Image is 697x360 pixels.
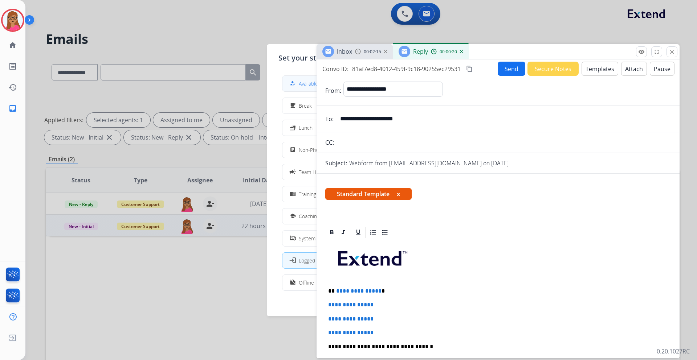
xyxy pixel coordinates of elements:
[282,76,415,91] button: Available
[338,227,349,238] div: Italic
[621,62,647,76] button: Attach
[290,235,296,241] mat-icon: phonelink_off
[290,147,296,153] mat-icon: assignment
[290,280,296,286] mat-icon: work_off
[349,159,509,167] p: Webform from [EMAIL_ADDRESS][DOMAIN_NAME] on [DATE]
[8,41,17,50] mat-icon: home
[299,80,318,87] span: Available
[325,115,334,123] p: To:
[8,104,17,113] mat-icon: inbox
[650,62,674,76] button: Pause
[325,138,334,147] p: CC:
[299,146,342,154] span: Non-Phone Queue
[282,98,415,113] button: Break
[498,62,525,76] button: Send
[379,227,390,238] div: Bullet List
[299,124,313,132] span: Lunch
[653,49,660,55] mat-icon: fullscreen
[364,49,381,55] span: 00:02:15
[638,49,645,55] mat-icon: remove_red_eye
[282,120,415,136] button: Lunch
[337,47,352,55] span: Inbox
[290,191,296,197] mat-icon: menu_book
[282,208,415,224] button: Coaching
[299,257,321,264] span: Logged In
[282,142,415,158] button: Non-Phone Queue
[299,235,329,242] span: System Issue
[669,49,675,55] mat-icon: close
[282,164,415,180] button: Team Huddle
[278,53,332,63] span: Set your status
[299,102,312,109] span: Break
[353,227,364,238] div: Underline
[282,186,415,202] button: Training
[282,275,415,290] button: Offline
[397,190,400,198] button: x
[8,83,17,92] mat-icon: history
[290,103,296,109] mat-icon: free_breakfast
[413,47,428,55] span: Reply
[290,213,296,219] mat-icon: school
[582,62,618,76] button: Templates
[325,159,347,167] p: Subject:
[282,253,415,268] button: Logged In
[466,66,473,72] mat-icon: content_copy
[282,231,415,246] button: System Issue
[325,188,412,200] span: Standard Template
[352,65,461,73] span: 81af7ed8-4012-459f-9c18-90255ec29531
[322,65,348,73] p: Convo ID:
[326,227,337,238] div: Bold
[290,125,296,131] mat-icon: fastfood
[289,257,296,264] mat-icon: login
[8,62,17,71] mat-icon: list_alt
[289,168,296,175] mat-icon: campaign
[299,190,316,198] span: Training
[299,168,329,176] span: Team Huddle
[440,49,457,55] span: 00:00:20
[527,62,579,76] button: Secure Notes
[325,86,341,95] p: From:
[368,227,379,238] div: Ordered List
[290,80,296,87] mat-icon: how_to_reg
[299,212,319,220] span: Coaching
[3,10,23,30] img: avatar
[657,347,690,356] p: 0.20.1027RC
[299,279,314,286] span: Offline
